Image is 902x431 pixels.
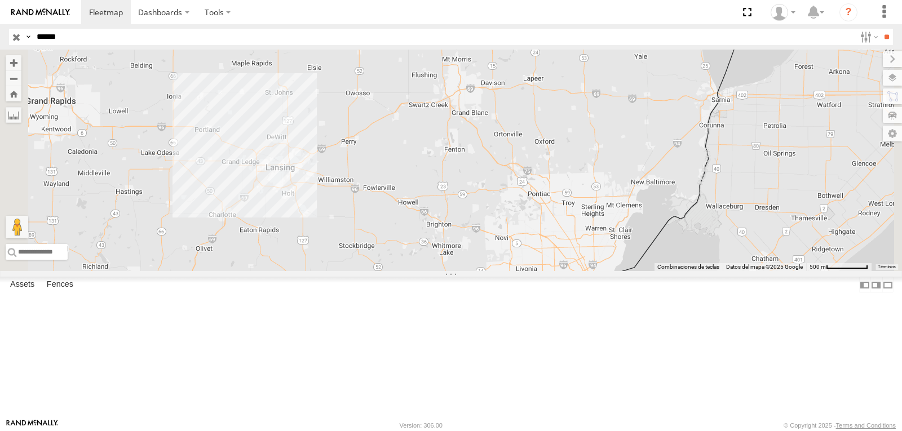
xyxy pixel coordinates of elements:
a: Visit our Website [6,420,58,431]
label: Search Query [24,29,33,45]
img: rand-logo.svg [11,8,70,16]
div: Miguel Cantu [767,4,799,21]
a: Terms and Conditions [836,422,896,429]
button: Combinaciones de teclas [657,263,719,271]
label: Dock Summary Table to the Left [859,277,870,293]
div: Version: 306.00 [400,422,443,429]
label: Hide Summary Table [882,277,894,293]
button: Zoom out [6,70,21,86]
a: Términos (se abre en una nueva pestaña) [878,265,896,269]
button: Escala del mapa: 500 m por 71 píxeles [806,263,872,271]
label: Fences [41,277,79,293]
label: Assets [5,277,40,293]
label: Search Filter Options [856,29,880,45]
label: Map Settings [883,126,902,141]
i: ? [839,3,857,21]
button: Zoom Home [6,86,21,101]
button: Zoom in [6,55,21,70]
div: © Copyright 2025 - [784,422,896,429]
span: Datos del mapa ©2025 Google [726,264,803,270]
span: 500 m [810,264,826,270]
label: Dock Summary Table to the Right [870,277,882,293]
label: Measure [6,107,21,123]
button: Arrastra al hombrecito al mapa para abrir Street View [6,216,28,238]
